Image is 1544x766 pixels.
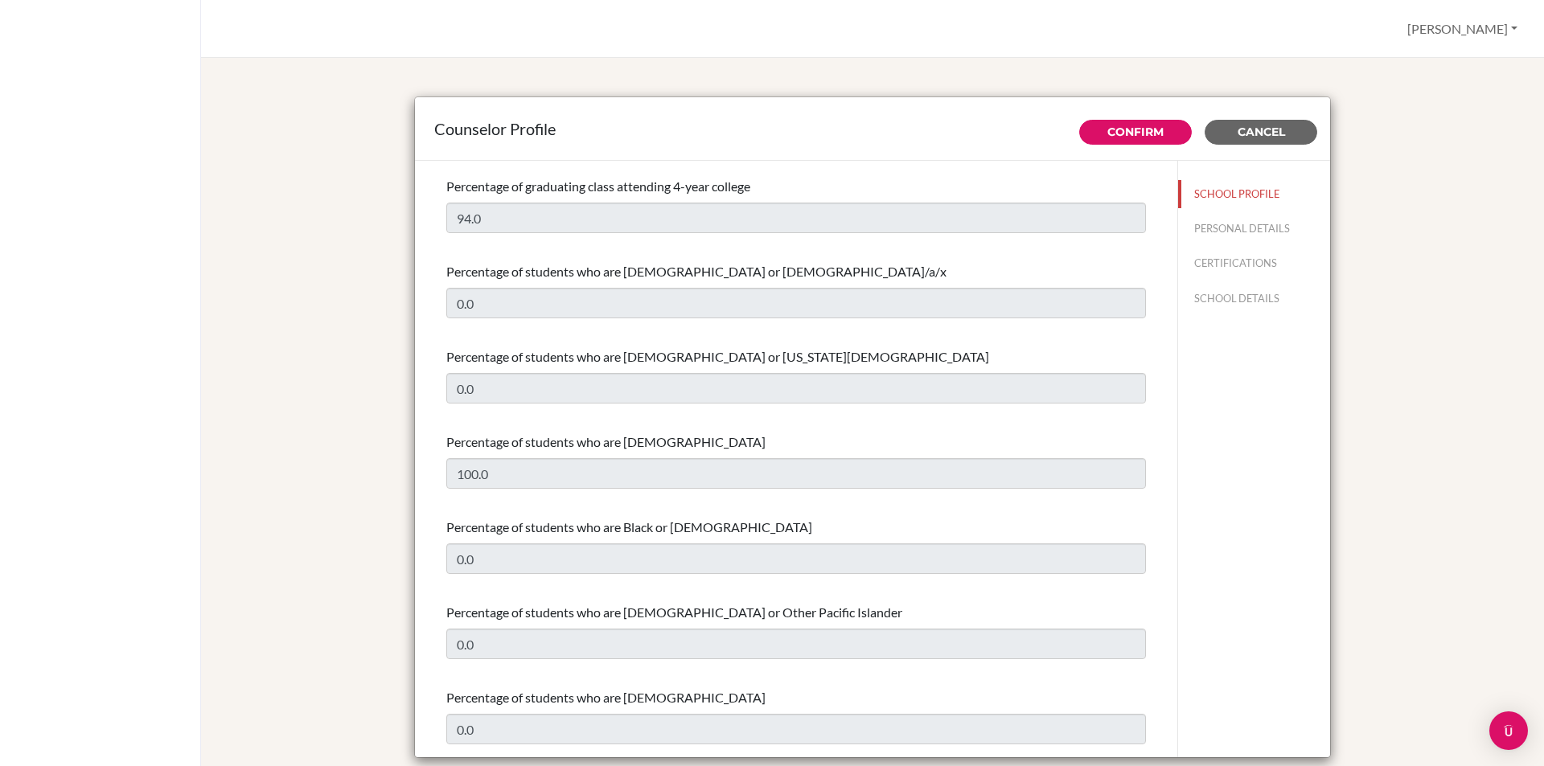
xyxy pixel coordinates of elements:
[446,434,766,449] span: Percentage of students who are [DEMOGRAPHIC_DATA]
[446,519,812,535] span: Percentage of students who are Black or [DEMOGRAPHIC_DATA]
[446,264,947,279] span: Percentage of students who are [DEMOGRAPHIC_DATA] or [DEMOGRAPHIC_DATA]/a/x
[1178,180,1330,208] button: SCHOOL PROFILE
[446,604,902,620] span: Percentage of students who are [DEMOGRAPHIC_DATA] or Other Pacific Islander
[1178,285,1330,313] button: SCHOOL DETAILS
[446,178,750,194] span: Percentage of graduating class attending 4-year college
[446,349,989,364] span: Percentage of students who are [DEMOGRAPHIC_DATA] or [US_STATE][DEMOGRAPHIC_DATA]
[1178,215,1330,243] button: PERSONAL DETAILS
[446,690,766,705] span: Percentage of students who are [DEMOGRAPHIC_DATA]
[434,117,1311,141] div: Counselor Profile
[1489,711,1528,750] div: Open Intercom Messenger
[1400,14,1525,44] button: [PERSON_NAME]
[1178,249,1330,277] button: CERTIFICATIONS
